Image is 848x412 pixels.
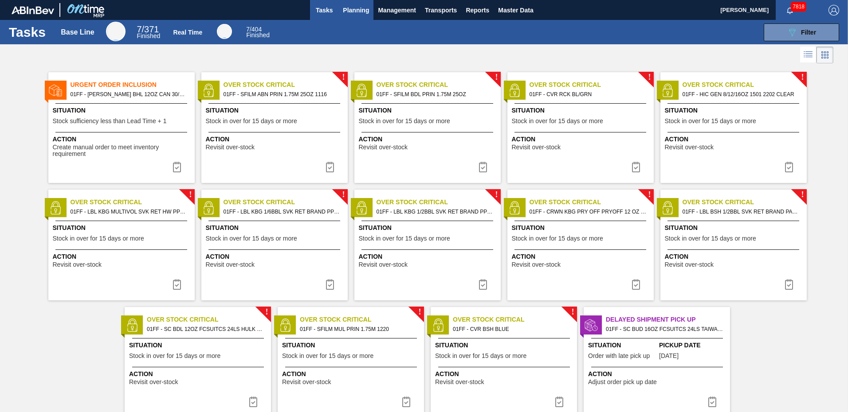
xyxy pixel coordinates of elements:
[300,315,424,324] span: Over Stock Critical
[246,26,250,33] span: 7
[129,369,269,379] span: Action
[665,261,714,268] span: Revisit over-stock
[206,135,345,144] span: Action
[129,341,269,350] span: Situation
[665,135,805,144] span: Action
[224,80,348,89] span: Over Stock Critical
[588,369,728,379] span: Action
[355,84,368,97] img: status
[71,89,188,99] span: 01FF - CARR BHL 12OZ CAN 30/12 CAN PK FARMING PROMO
[355,201,368,214] img: status
[206,118,297,124] span: Stock in over for 15 days or more
[549,393,570,411] div: Complete task: 6806877
[530,207,647,217] span: 01FF - CRWN KBG PRY OFF PRYOFF 12 OZ GLASS BOTTLE
[282,341,422,350] span: Situation
[625,158,647,176] div: Complete task: 6806662
[61,28,94,36] div: Base Line
[147,324,264,334] span: 01FF - SC BDL 12OZ FCSUITCS 24LS HULK HANDLE-Aqueous
[800,47,817,63] div: List Vision
[172,162,182,172] img: icon-task complete
[248,396,259,407] img: icon-task complete
[166,276,188,293] div: Complete task: 6806686
[377,89,494,99] span: 01FF - SFILM BDL PRIN 1.75M 25OZ
[325,162,335,172] img: icon-task complete
[512,106,652,115] span: Situation
[359,118,450,124] span: Stock in over for 15 days or more
[631,162,641,172] img: icon-task complete
[625,276,647,293] button: icon-task complete
[206,261,255,268] span: Revisit over-stock
[665,118,756,124] span: Stock in over for 15 days or more
[206,235,297,242] span: Stock in over for 15 days or more
[512,144,561,151] span: Revisit over-stock
[49,84,62,97] img: status
[659,341,728,350] span: Pickup Date
[137,24,159,34] span: / 371
[606,324,723,334] span: 01FF - SC BUD 16OZ FCSUITCS 24LS TAIWAN Order - 770688
[435,369,575,379] span: Action
[319,276,341,293] div: Complete task: 6806687
[172,279,182,290] img: icon-task complete
[246,27,270,38] div: Real Time
[53,106,192,115] span: Situation
[554,396,565,407] img: icon-task complete
[453,324,570,334] span: 01FF - CVR BSH BLUE
[659,353,679,359] span: 08/07/2025
[343,5,369,16] span: Planning
[702,393,723,411] div: Complete task: 6804248
[49,201,62,214] img: status
[588,353,650,359] span: Order with late pick up
[206,106,345,115] span: Situation
[530,89,647,99] span: 01FF - CVR RCK BL/GRN
[206,223,345,233] span: Situation
[418,309,421,315] span: !
[508,201,521,214] img: status
[206,252,345,261] span: Action
[478,162,488,172] img: icon-task complete
[530,80,654,89] span: Over Stock Critical
[801,74,804,81] span: !
[9,27,48,37] h1: Tasks
[778,158,800,176] button: icon-task complete
[377,198,501,207] span: Over Stock Critical
[53,118,167,124] span: Stock sufficiency less than Lead Time + 1
[683,207,800,217] span: 01FF - LBL BSH 1/2BBL SVK RET BRAND PAPER #4
[166,276,188,293] button: icon-task complete
[625,276,647,293] div: Complete task: 6806696
[702,393,723,411] button: icon-task complete
[129,379,178,385] span: Revisit over-stock
[648,191,651,198] span: !
[282,379,331,385] span: Revisit over-stock
[378,5,416,16] span: Management
[472,158,494,176] div: Complete task: 6806661
[453,315,577,324] span: Over Stock Critical
[166,158,188,176] button: icon-task complete
[625,158,647,176] button: icon-task complete
[588,379,657,385] span: Adjust order pick up date
[661,84,674,97] img: status
[472,158,494,176] button: icon-task complete
[189,191,192,198] span: !
[631,279,641,290] img: icon-task complete
[683,80,807,89] span: Over Stock Critical
[665,144,714,151] span: Revisit over-stock
[359,261,408,268] span: Revisit over-stock
[495,74,498,81] span: !
[588,341,657,350] span: Situation
[137,24,141,34] span: 7
[246,31,270,39] span: Finished
[53,235,144,242] span: Stock in over for 15 days or more
[472,276,494,293] div: Complete task: 6806688
[202,84,215,97] img: status
[137,26,160,39] div: Base Line
[71,80,195,89] span: Urgent Order Inclusion
[606,315,730,324] span: Delayed Shipment Pick Up
[319,158,341,176] button: icon-task complete
[53,135,192,144] span: Action
[246,26,262,33] span: / 404
[129,353,220,359] span: Stock in over for 15 days or more
[106,22,126,41] div: Base Line
[665,235,756,242] span: Stock in over for 15 days or more
[173,29,202,36] div: Real Time
[466,5,489,16] span: Reports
